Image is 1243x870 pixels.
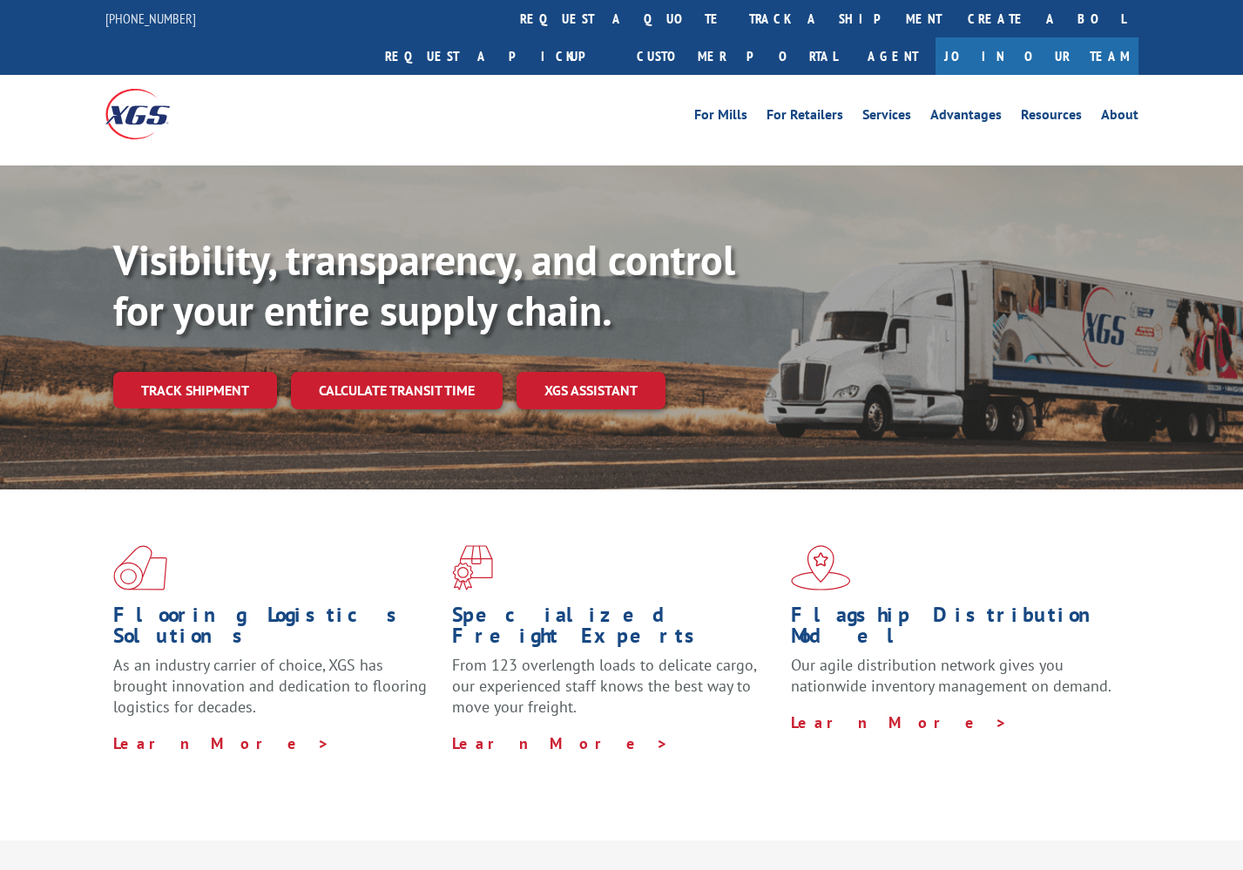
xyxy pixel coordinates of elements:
a: Track shipment [113,372,277,408]
img: xgs-icon-focused-on-flooring-red [452,545,493,590]
a: XGS ASSISTANT [517,372,665,409]
a: Calculate transit time [291,372,503,409]
a: Customer Portal [624,37,850,75]
span: As an industry carrier of choice, XGS has brought innovation and dedication to flooring logistics... [113,655,427,717]
img: xgs-icon-total-supply-chain-intelligence-red [113,545,167,590]
a: Request a pickup [372,37,624,75]
b: Visibility, transparency, and control for your entire supply chain. [113,233,735,337]
a: [PHONE_NUMBER] [105,10,196,27]
a: Learn More > [113,733,330,753]
h1: Flooring Logistics Solutions [113,604,439,655]
a: Learn More > [452,733,669,753]
a: Advantages [930,108,1002,127]
a: Services [862,108,911,127]
a: About [1101,108,1138,127]
a: Join Our Team [936,37,1138,75]
img: xgs-icon-flagship-distribution-model-red [791,545,851,590]
a: Resources [1021,108,1082,127]
span: Our agile distribution network gives you nationwide inventory management on demand. [791,655,1111,696]
h1: Specialized Freight Experts [452,604,778,655]
a: For Mills [694,108,747,127]
p: From 123 overlength loads to delicate cargo, our experienced staff knows the best way to move you... [452,655,778,732]
a: Agent [850,37,936,75]
a: For Retailers [767,108,843,127]
a: Learn More > [791,712,1008,732]
h1: Flagship Distribution Model [791,604,1117,655]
